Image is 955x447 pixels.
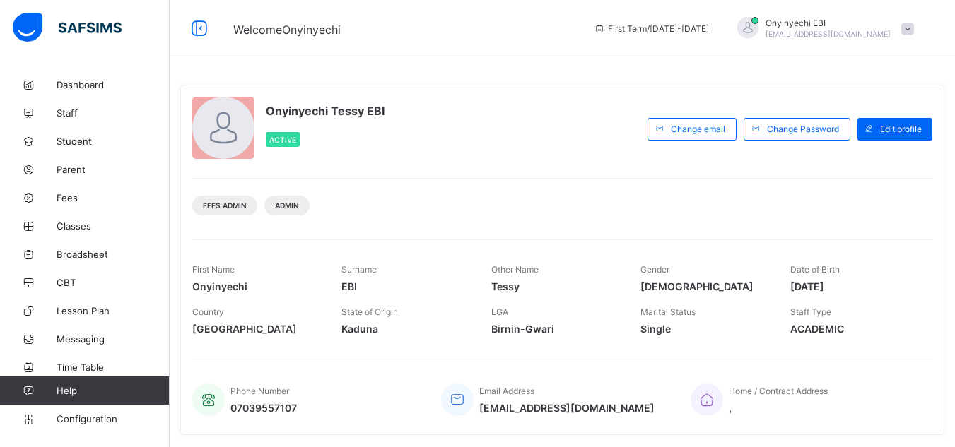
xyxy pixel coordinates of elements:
span: ACADEMIC [790,323,918,335]
span: session/term information [594,23,709,34]
span: First Name [192,264,235,275]
span: Time Table [57,362,170,373]
span: Birnin-Gwari [491,323,619,335]
span: Admin [275,201,299,210]
span: Parent [57,164,170,175]
span: [EMAIL_ADDRESS][DOMAIN_NAME] [766,30,891,38]
span: Student [57,136,170,147]
span: , [729,402,828,414]
span: Broadsheet [57,249,170,260]
span: Surname [341,264,377,275]
span: Single [640,323,768,335]
span: Help [57,385,169,396]
div: OnyinyechiEBI [723,17,921,40]
span: Phone Number [230,386,289,396]
span: Welcome Onyinyechi [233,23,341,37]
span: [EMAIL_ADDRESS][DOMAIN_NAME] [479,402,655,414]
span: Staff Type [790,306,831,317]
span: Classes [57,220,170,232]
span: 07039557107 [230,402,297,414]
span: [DATE] [790,280,918,292]
span: Home / Contract Address [729,386,828,396]
span: [DEMOGRAPHIC_DATA] [640,280,768,292]
span: EBI [341,280,469,292]
span: Marital Status [640,306,696,317]
span: Lesson Plan [57,305,170,316]
span: State of Origin [341,306,398,317]
span: Gender [640,264,669,275]
span: LGA [491,306,508,317]
span: Onyinyechi Tessy EBI [266,104,385,118]
img: safsims [13,13,122,42]
span: Tessy [491,280,619,292]
span: Fees [57,192,170,203]
span: [GEOGRAPHIC_DATA] [192,323,320,335]
span: Active [269,136,296,144]
span: Country [192,306,224,317]
span: Onyinyechi [192,280,320,292]
span: Edit profile [880,124,922,134]
span: Kaduna [341,323,469,335]
span: Fees Admin [203,201,247,210]
span: Onyinyechi EBI [766,18,891,28]
span: Date of Birth [790,264,840,275]
span: Other Name [491,264,539,275]
span: Change email [671,124,725,134]
span: Configuration [57,413,169,424]
span: Email Address [479,386,534,396]
span: Dashboard [57,79,170,90]
span: Messaging [57,333,170,345]
span: Staff [57,107,170,119]
span: CBT [57,277,170,288]
span: Change Password [767,124,839,134]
